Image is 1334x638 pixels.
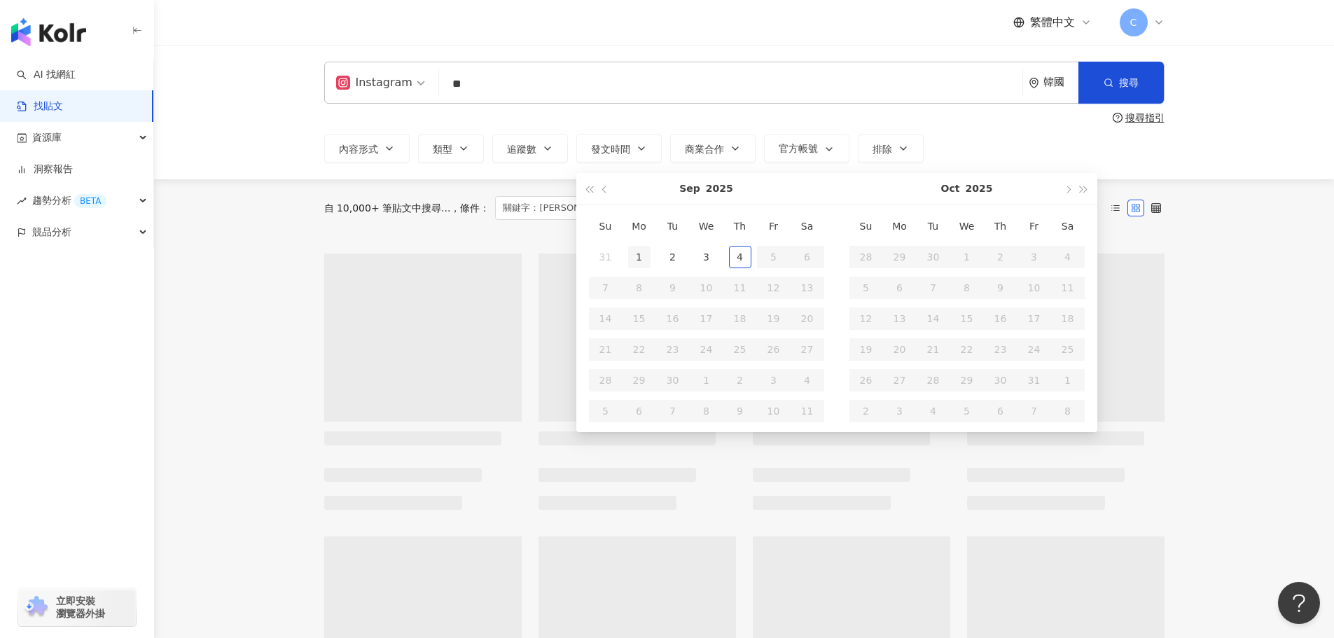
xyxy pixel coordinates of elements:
div: 自 10,000+ 筆貼文中搜尋... [324,202,451,214]
button: 類型 [418,134,484,162]
a: 洞察報告 [17,162,73,176]
iframe: Help Scout Beacon - Open [1278,582,1320,624]
span: 搜尋 [1119,77,1139,88]
th: Su [589,211,623,242]
span: 類型 [433,144,452,155]
th: Sa [791,211,824,242]
td: 2025-09-01 [623,242,656,272]
td: 2025-09-04 [723,242,757,272]
button: Sep [679,173,700,204]
td: 2025-08-31 [589,242,623,272]
span: 條件 ： [450,202,489,214]
td: 2025-09-03 [690,242,723,272]
button: 排除 [858,134,924,162]
img: logo [11,18,86,46]
th: Mo [883,211,917,242]
a: searchAI 找網紅 [17,68,76,82]
th: Th [984,211,1017,242]
span: 關鍵字：[PERSON_NAME] [495,196,637,220]
button: 發文時間 [576,134,662,162]
th: Sa [1051,211,1085,242]
span: 追蹤數 [507,144,536,155]
div: 2 [662,246,684,268]
th: Fr [1017,211,1051,242]
span: 內容形式 [339,144,378,155]
span: 排除 [873,144,892,155]
th: We [950,211,984,242]
div: 3 [695,246,718,268]
th: Su [849,211,883,242]
button: 搜尋 [1078,62,1164,104]
th: Fr [757,211,791,242]
div: 韓國 [1043,76,1078,88]
th: We [690,211,723,242]
button: 2025 [706,173,733,204]
th: Tu [917,211,950,242]
div: 4 [729,246,751,268]
span: 官方帳號 [779,143,818,154]
div: 搜尋指引 [1125,112,1165,123]
span: question-circle [1113,113,1123,123]
button: 官方帳號 [764,134,849,162]
th: Th [723,211,757,242]
span: C [1130,15,1137,30]
div: 31 [595,246,617,268]
span: 競品分析 [32,216,71,248]
span: 繁體中文 [1030,15,1075,30]
a: 找貼文 [17,99,63,113]
button: 內容形式 [324,134,410,162]
a: chrome extension立即安裝 瀏覽器外掛 [18,588,136,626]
button: 商業合作 [670,134,756,162]
span: rise [17,196,27,206]
button: Oct [941,173,960,204]
div: Instagram [336,71,412,94]
td: 2025-09-02 [656,242,690,272]
div: 1 [628,246,651,268]
span: 趨勢分析 [32,185,106,216]
span: environment [1029,78,1039,88]
th: Mo [623,211,656,242]
span: 商業合作 [685,144,724,155]
span: 資源庫 [32,122,62,153]
span: 立即安裝 瀏覽器外掛 [56,595,105,620]
img: chrome extension [22,596,50,618]
button: 2025 [965,173,992,204]
th: Tu [656,211,690,242]
button: 追蹤數 [492,134,568,162]
div: BETA [74,194,106,208]
span: 發文時間 [591,144,630,155]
